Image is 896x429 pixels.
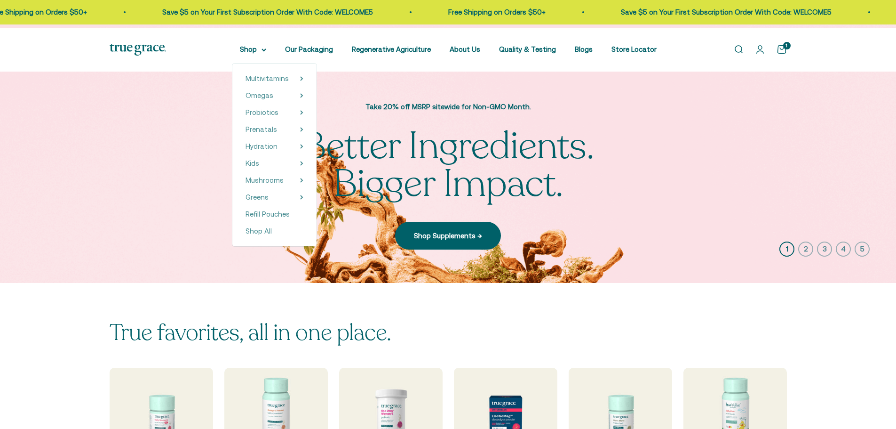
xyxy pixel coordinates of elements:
button: 1 [779,242,794,257]
a: Our Packaging [285,45,333,53]
summary: Prenatals [246,124,303,135]
summary: Greens [246,192,303,203]
span: Omegas [246,91,273,99]
span: Shop All [246,227,272,235]
summary: Shop [240,44,266,55]
summary: Multivitamins [246,73,303,84]
button: 5 [855,242,870,257]
a: Blogs [575,45,593,53]
p: Take 20% off MSRP sitewide for Non-GMO Month. [293,101,603,113]
a: About Us [450,45,480,53]
span: Hydration [246,142,278,150]
span: Multivitamins [246,74,289,82]
a: Shop All [246,226,303,237]
a: Free Shipping on Orders $50+ [436,8,534,16]
button: 4 [836,242,851,257]
span: Greens [246,193,269,201]
summary: Kids [246,158,303,169]
a: Greens [246,192,269,203]
split-lines: True favorites, all in one place. [110,317,391,348]
a: Omegas [246,90,273,101]
span: Mushrooms [246,176,284,184]
a: Probiotics [246,107,278,118]
cart-count: 1 [783,42,791,49]
split-lines: Better Ingredients. Bigger Impact. [302,121,594,210]
a: Multivitamins [246,73,289,84]
span: Kids [246,159,259,167]
button: 2 [798,242,813,257]
a: Mushrooms [246,175,284,186]
span: Refill Pouches [246,210,290,218]
summary: Hydration [246,141,303,152]
a: Refill Pouches [246,209,303,220]
a: Kids [246,158,259,169]
a: Regenerative Agriculture [352,45,431,53]
a: Prenatals [246,124,277,135]
a: Quality & Testing [499,45,556,53]
summary: Mushrooms [246,175,303,186]
span: Probiotics [246,108,278,116]
span: Prenatals [246,125,277,133]
button: 3 [817,242,832,257]
p: Save $5 on Your First Subscription Order With Code: WELCOME5 [609,7,820,18]
summary: Omegas [246,90,303,101]
summary: Probiotics [246,107,303,118]
a: Shop Supplements → [395,222,501,249]
a: Hydration [246,141,278,152]
p: Save $5 on Your First Subscription Order With Code: WELCOME5 [151,7,361,18]
a: Store Locator [611,45,657,53]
